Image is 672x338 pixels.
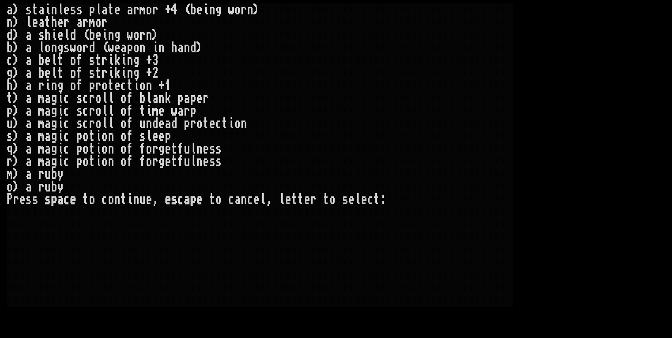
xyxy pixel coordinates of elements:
div: a [45,92,51,105]
div: + [146,54,152,67]
div: n [51,41,57,54]
div: o [140,79,146,92]
div: w [127,29,133,41]
div: m [38,155,45,168]
div: m [152,105,159,117]
div: n [127,54,133,67]
div: e [159,105,165,117]
div: r [102,54,108,67]
div: r [38,79,45,92]
div: d [70,29,76,41]
div: o [102,143,108,155]
div: o [146,143,152,155]
div: o [95,117,102,130]
div: r [64,16,70,29]
div: t [95,54,102,67]
div: i [152,41,159,54]
div: c [64,143,70,155]
div: r [190,117,196,130]
div: o [83,155,89,168]
div: i [57,92,64,105]
div: g [51,143,57,155]
div: o [121,130,127,143]
div: h [45,29,51,41]
div: ) [13,41,19,54]
div: o [133,29,140,41]
div: i [121,67,127,79]
div: h [171,41,177,54]
div: m [38,130,45,143]
div: l [26,16,32,29]
div: i [57,155,64,168]
div: g [51,92,57,105]
div: ) [196,41,203,54]
div: o [102,155,108,168]
div: n [51,4,57,16]
div: c [64,130,70,143]
div: n [241,117,247,130]
div: a [26,105,32,117]
div: f [127,105,133,117]
div: u [7,117,13,130]
div: o [95,92,102,105]
div: o [95,105,102,117]
div: r [89,105,95,117]
div: n [196,143,203,155]
div: p [190,105,196,117]
div: h [51,16,57,29]
div: a [184,92,190,105]
div: a [76,16,83,29]
div: t [108,4,114,16]
div: a [45,105,51,117]
div: o [70,54,76,67]
div: a [26,117,32,130]
div: o [121,117,127,130]
div: l [108,92,114,105]
div: i [51,29,57,41]
div: t [222,117,228,130]
div: + [165,4,171,16]
div: i [45,79,51,92]
div: a [7,4,13,16]
div: e [196,92,203,105]
div: t [108,79,114,92]
div: t [57,67,64,79]
div: m [89,16,95,29]
div: a [45,130,51,143]
div: g [51,105,57,117]
div: p [76,155,83,168]
div: l [57,4,64,16]
div: e [114,79,121,92]
div: l [146,130,152,143]
div: e [165,143,171,155]
div: ( [102,41,108,54]
div: u [140,117,146,130]
div: n [159,92,165,105]
div: c [121,79,127,92]
div: g [133,67,140,79]
div: c [64,105,70,117]
div: i [121,54,127,67]
div: g [7,67,13,79]
div: 3 [152,54,159,67]
div: n [209,4,215,16]
div: a [152,92,159,105]
div: t [89,155,95,168]
div: i [45,4,51,16]
div: o [45,41,51,54]
div: l [51,54,57,67]
div: t [89,130,95,143]
div: 4 [171,4,177,16]
div: n [108,155,114,168]
div: i [57,117,64,130]
div: p [76,143,83,155]
div: n [146,79,152,92]
div: t [57,54,64,67]
div: o [102,79,108,92]
div: n [51,79,57,92]
div: o [76,41,83,54]
div: g [51,155,57,168]
div: i [57,130,64,143]
div: ( [83,29,89,41]
div: e [114,4,121,16]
